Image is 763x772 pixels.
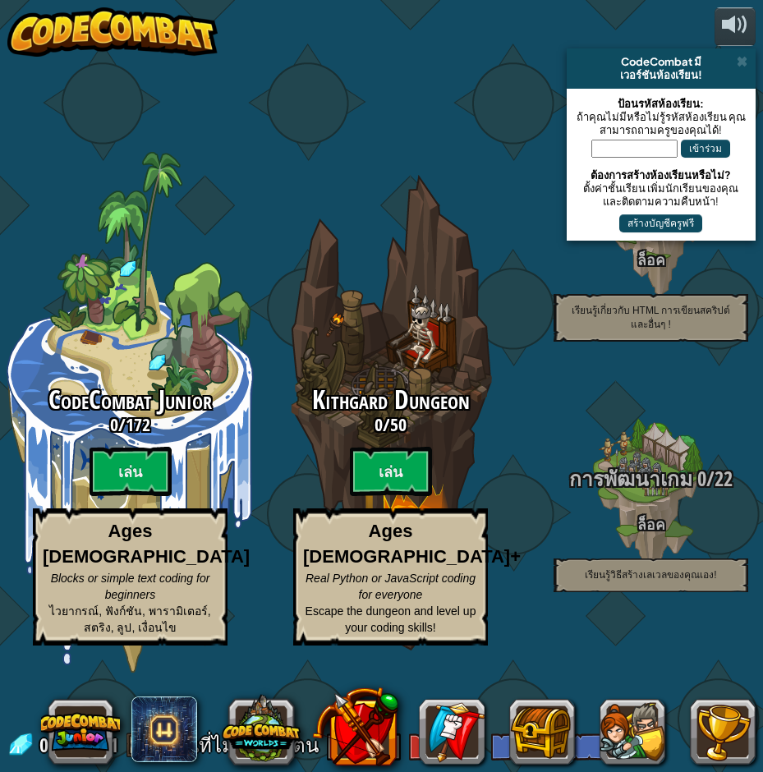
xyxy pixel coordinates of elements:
span: 0 [375,412,383,437]
span: Blocks or simple text coding for beginners [51,572,210,601]
strong: Ages [DEMOGRAPHIC_DATA]+ [303,521,521,567]
button: เข้าร่วม [681,140,730,158]
span: 0 [39,732,53,758]
div: ต้องการสร้างห้องเรียนหรือไม่? [575,168,747,182]
span: 22 [715,465,733,493]
span: การพัฒนาเกม [569,465,692,493]
div: เวอร์ชันห้องเรียน! [573,68,749,81]
div: Complete previous world to unlock [260,152,521,673]
span: ไวยากรณ์, ฟังก์ชัน, พารามิเตอร์, สตริง, ลูป, เงื่อนไข [49,604,210,634]
span: 0 [692,465,706,493]
span: เรียนรู้เกี่ยวกับ HTML การเขียนสคริปต์ และอื่นๆ ! [572,305,731,330]
span: Kithgard Dungeon [312,382,470,417]
strong: Ages [DEMOGRAPHIC_DATA] [43,521,250,567]
span: Real Python or JavaScript coding for everyone [306,572,476,601]
div: ถ้าคุณไม่มีหรือไม่รู้รหัสห้องเรียน คุณสามารถถามครูของคุณได้! [575,110,747,136]
div: CodeCombat มี [573,55,749,68]
span: Escape the dungeon and level up your coding skills! [306,604,476,634]
btn: เล่น [350,447,432,496]
span: เรียนรู้วิธีสร้างเลเวลของคุณเอง! [585,569,716,581]
span: 172 [126,412,150,437]
button: สร้างบัญชีครูฟรี [619,214,702,232]
h3: / [260,415,521,434]
div: ตั้งค่าชั้นเรียน เพิ่มนักเรียนของคุณ และติดตามความคืบหน้า! [575,182,747,208]
img: CodeCombat - Learn how to code by playing a game [7,7,218,57]
button: ปรับระดับเสียง [715,7,756,46]
span: 50 [390,412,407,437]
btn: เล่น [90,447,172,496]
span: 0 [110,412,118,437]
div: ป้อนรหัสห้องเรียน: [575,97,747,110]
span: CodeCombat Junior [48,382,212,417]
